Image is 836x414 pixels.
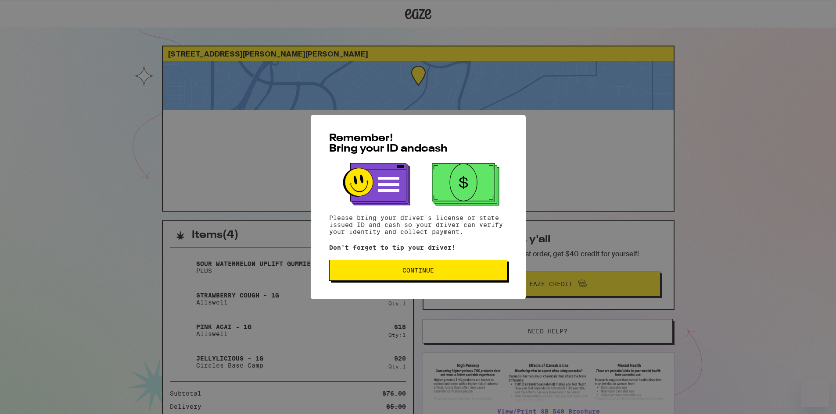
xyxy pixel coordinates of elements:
span: Remember! Bring your ID and cash [329,133,448,154]
p: Please bring your driver's license or state issued ID and cash so your driver can verify your ide... [329,214,507,235]
iframe: Button to launch messaging window [801,379,829,407]
p: Don't forget to tip your driver! [329,244,507,251]
button: Continue [329,260,507,281]
span: Continue [402,267,434,273]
